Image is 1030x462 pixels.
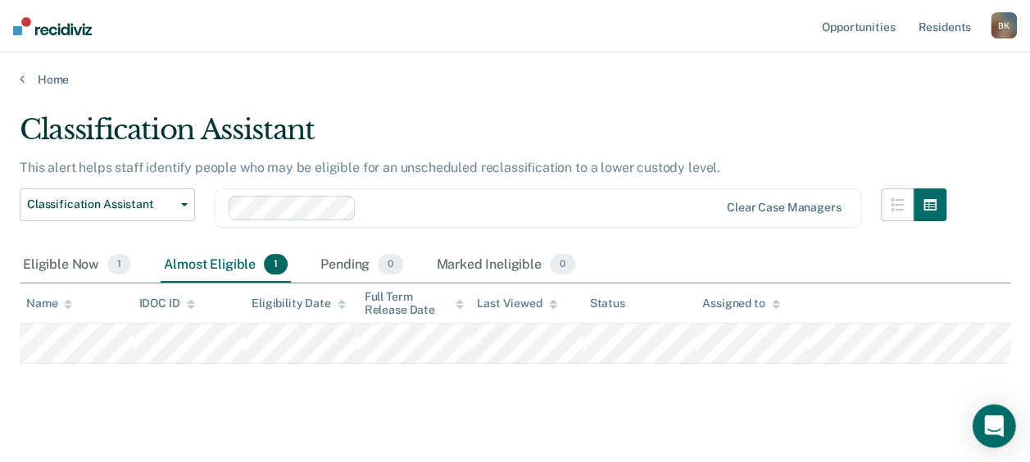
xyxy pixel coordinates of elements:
div: Eligible Now1 [20,247,134,283]
div: B K [991,12,1017,38]
div: IDOC ID [139,297,195,310]
div: Eligibility Date [252,297,346,310]
a: Home [20,72,1010,87]
img: Recidiviz [13,17,92,35]
div: Name [26,297,72,310]
div: Almost Eligible1 [161,247,291,283]
div: Classification Assistant [20,113,946,160]
div: Open Intercom Messenger [973,405,1016,448]
div: Marked Ineligible0 [433,247,579,283]
button: Classification Assistant [20,188,195,221]
button: BK [991,12,1017,38]
span: 0 [550,254,575,275]
div: Status [590,297,625,310]
div: Last Viewed [477,297,556,310]
span: 1 [107,254,131,275]
span: Classification Assistant [27,197,175,211]
span: 1 [264,254,288,275]
span: 0 [378,254,403,275]
div: Clear case managers [727,201,841,215]
div: Assigned to [702,297,779,310]
p: This alert helps staff identify people who may be eligible for an unscheduled reclassification to... [20,160,720,175]
div: Pending0 [317,247,406,283]
div: Full Term Release Date [365,290,465,318]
